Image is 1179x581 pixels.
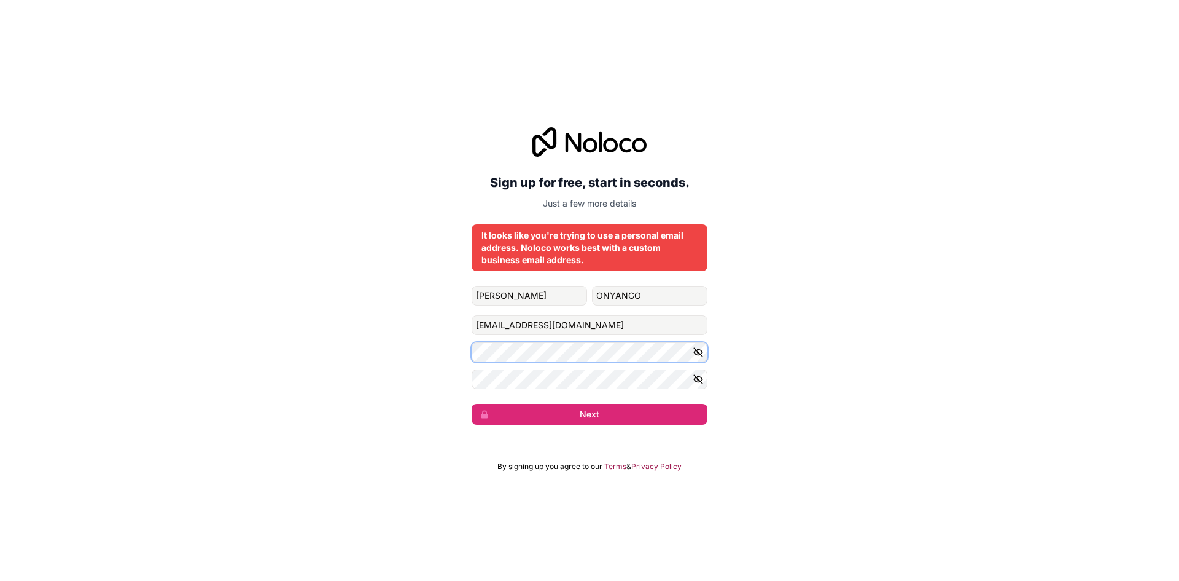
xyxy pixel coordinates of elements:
span: & [626,462,631,472]
span: By signing up you agree to our [497,462,602,472]
h2: Sign up for free, start in seconds. [472,172,707,194]
div: It looks like you're trying to use a personal email address. Noloco works best with a custom busi... [481,229,698,266]
a: Terms [604,462,626,472]
input: Email address [472,315,707,335]
p: Just a few more details [472,197,707,210]
a: Privacy Policy [631,462,682,472]
input: Password [472,342,707,362]
input: Confirm password [472,370,707,389]
input: given-name [472,286,587,306]
button: Next [472,404,707,425]
input: family-name [592,286,707,306]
